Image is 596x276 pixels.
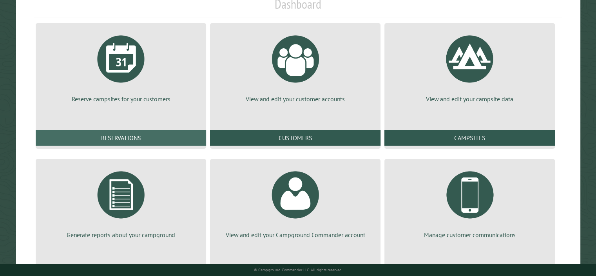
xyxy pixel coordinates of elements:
a: Reservations [36,130,206,146]
p: Manage customer communications [394,230,545,239]
a: View and edit your Campground Commander account [219,165,371,239]
a: Campsites [384,130,555,146]
a: View and edit your campsite data [394,29,545,103]
a: Manage customer communications [394,165,545,239]
p: View and edit your campsite data [394,95,545,103]
p: View and edit your Campground Commander account [219,230,371,239]
p: View and edit your customer accounts [219,95,371,103]
small: © Campground Commander LLC. All rights reserved. [254,267,342,272]
a: Customers [210,130,380,146]
a: View and edit your customer accounts [219,29,371,103]
p: Reserve campsites for your customers [45,95,197,103]
a: Reserve campsites for your customers [45,29,197,103]
p: Generate reports about your campground [45,230,197,239]
a: Generate reports about your campground [45,165,197,239]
